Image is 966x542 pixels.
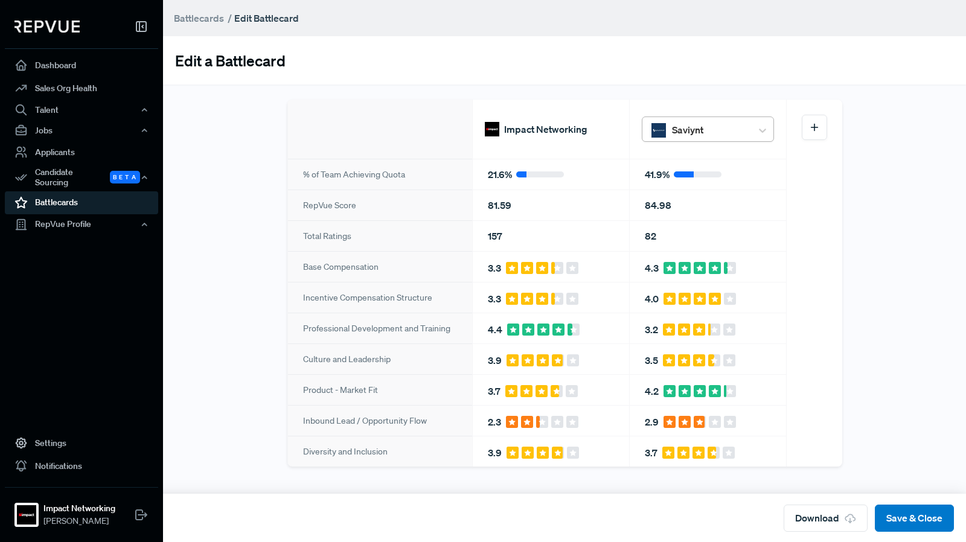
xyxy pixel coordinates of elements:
[5,454,158,477] a: Notifications
[288,190,472,220] div: RepVue Score
[473,190,629,220] div: 81.59
[5,214,158,235] button: RepVue Profile
[645,322,658,337] span: 3.2
[645,384,659,398] span: 4.2
[5,120,158,141] button: Jobs
[488,292,501,306] span: 3.3
[630,159,786,190] div: 41.9 %
[645,445,657,460] span: 3.7
[5,487,158,532] a: Impact NetworkingImpact Networking[PERSON_NAME]
[288,159,472,190] div: % of Team Achieving Quota
[5,54,158,77] a: Dashboard
[43,502,115,515] strong: Impact Networking
[488,445,502,460] span: 3.9
[234,12,299,24] strong: Edit Battlecard
[43,515,115,528] span: [PERSON_NAME]
[645,353,658,368] span: 3.5
[784,505,868,532] button: Download
[175,51,286,69] h3: Edit a Battlecard
[110,171,140,183] span: Beta
[488,384,501,398] span: 3.7
[288,282,472,313] div: Incentive Compensation Structure
[5,77,158,100] a: Sales Org Health
[645,261,659,275] span: 4.3
[875,505,954,532] button: Save & Close
[645,292,659,306] span: 4.0
[288,405,472,436] div: Inbound Lead / Opportunity Flow
[488,415,501,429] span: 2.3
[5,164,158,191] button: Candidate Sourcing Beta
[630,190,786,220] div: 84.98
[288,251,472,282] div: Base Compensation
[5,164,158,191] div: Candidate Sourcing
[473,100,629,159] div: Impact Networking
[488,261,501,275] span: 3.3
[485,122,499,136] img: Impact Networking
[288,313,472,343] div: Professional Development and Training
[5,141,158,164] a: Applicants
[5,191,158,214] a: Battlecards
[17,505,36,524] img: Impact Networking
[288,220,472,251] div: Total Ratings
[5,100,158,120] button: Talent
[473,159,629,190] div: 21.6 %
[174,11,224,25] a: Battlecards
[488,322,502,337] span: 4.4
[228,12,232,24] span: /
[488,353,502,368] span: 3.9
[5,432,158,454] a: Settings
[288,374,472,405] div: Product - Market Fit
[288,343,472,374] div: Culture and Leadership
[630,220,786,251] div: 82
[651,123,666,138] img: Saviynt
[288,436,472,467] div: Diversity and Inclusion
[14,21,80,33] img: RepVue
[645,415,659,429] span: 2.9
[473,220,629,251] div: 157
